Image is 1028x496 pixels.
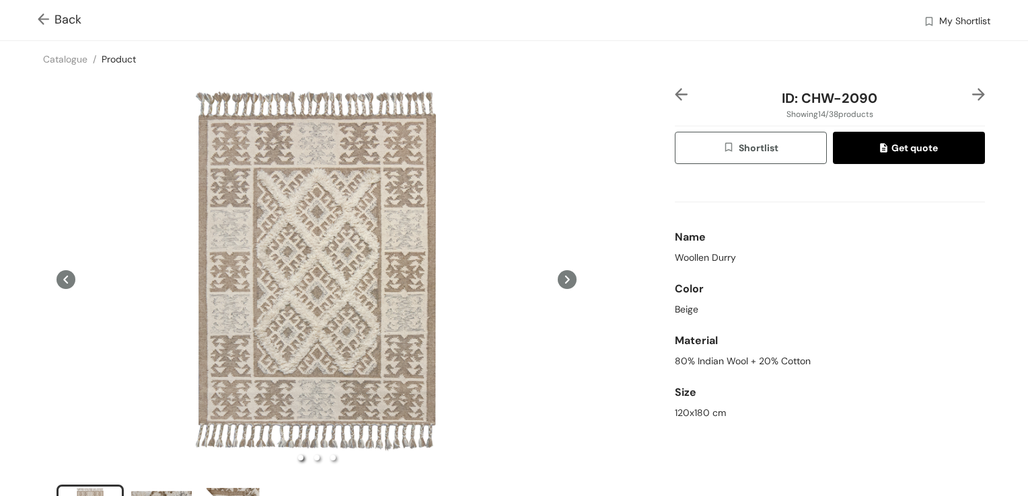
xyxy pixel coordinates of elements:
[330,455,336,460] li: slide item 3
[675,224,985,251] div: Name
[93,53,96,65] span: /
[298,455,303,460] li: slide item 1
[675,327,985,354] div: Material
[675,132,827,164] button: wishlistShortlist
[939,14,990,30] span: My Shortlist
[723,140,778,156] span: Shortlist
[880,140,938,155] span: Get quote
[723,141,739,156] img: wishlist
[786,108,873,120] span: Showing 14 / 38 products
[782,89,877,107] span: ID: CHW-2090
[833,132,985,164] button: quoteGet quote
[880,143,891,155] img: quote
[675,302,985,317] div: Beige
[972,88,985,101] img: right
[675,88,688,101] img: left
[675,379,985,406] div: Size
[38,11,81,29] span: Back
[314,455,320,460] li: slide item 2
[675,251,985,265] div: Woollen Durry
[923,15,935,30] img: wishlist
[43,53,87,65] a: Catalogue
[675,276,985,302] div: Color
[102,53,136,65] a: Product
[38,13,54,28] img: Go back
[675,354,985,368] div: 80% Indian Wool + 20% Cotton
[675,406,985,420] div: 120x180 cm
